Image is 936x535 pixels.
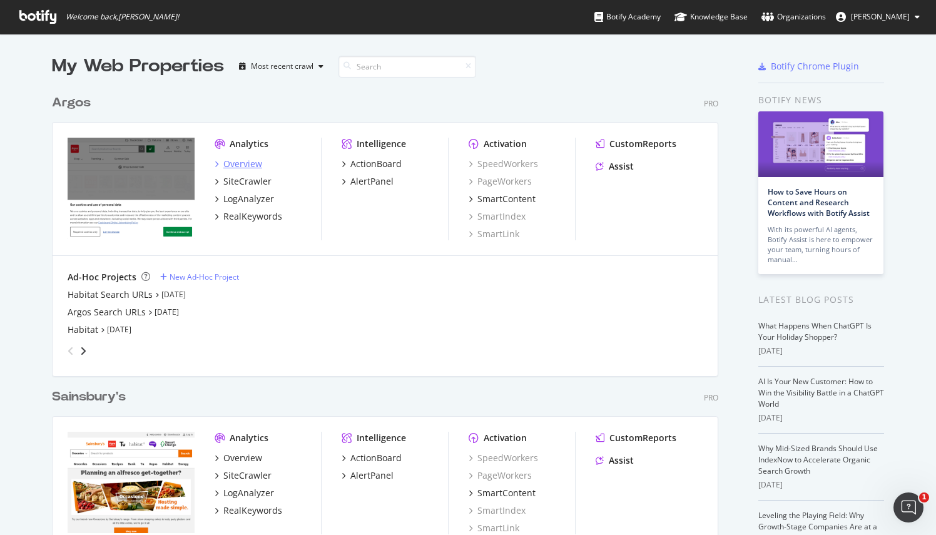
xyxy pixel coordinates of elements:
div: Latest Blog Posts [758,293,884,307]
div: angle-right [79,345,88,357]
a: PageWorkers [469,469,532,482]
div: Analytics [230,138,268,150]
a: ActionBoard [342,158,402,170]
a: AlertPanel [342,175,394,188]
a: New Ad-Hoc Project [160,272,239,282]
a: SmartLink [469,228,519,240]
div: Intelligence [357,138,406,150]
a: [DATE] [161,289,186,300]
div: SmartIndex [469,504,526,517]
a: LogAnalyzer [215,487,274,499]
div: Habitat Search URLs [68,288,153,301]
div: AlertPanel [350,175,394,188]
span: 1 [919,492,929,502]
div: LogAnalyzer [223,193,274,205]
img: *.sainsburys.co.uk/ [68,432,195,533]
div: SiteCrawler [223,469,272,482]
div: RealKeywords [223,504,282,517]
a: RealKeywords [215,504,282,517]
div: Sainsbury's [52,388,126,406]
a: LogAnalyzer [215,193,274,205]
div: SmartContent [477,487,536,499]
a: ActionBoard [342,452,402,464]
a: Sainsbury's [52,388,131,406]
a: Why Mid-Sized Brands Should Use IndexNow to Accelerate Organic Search Growth [758,443,878,476]
div: Activation [484,432,527,444]
a: Argos Search URLs [68,306,146,318]
a: SiteCrawler [215,469,272,482]
a: Habitat [68,324,98,336]
div: Botify Academy [594,11,661,23]
div: Botify news [758,93,884,107]
div: AlertPanel [350,469,394,482]
a: CustomReports [596,432,676,444]
span: Dan Patmore [851,11,910,22]
div: Pro [704,98,718,109]
a: What Happens When ChatGPT Is Your Holiday Shopper? [758,320,872,342]
div: Intelligence [357,432,406,444]
div: Most recent crawl [251,63,313,70]
div: SiteCrawler [223,175,272,188]
div: New Ad-Hoc Project [170,272,239,282]
div: [DATE] [758,345,884,357]
div: Pro [704,392,718,403]
div: [DATE] [758,479,884,491]
div: ActionBoard [350,452,402,464]
iframe: Intercom live chat [893,492,923,522]
div: With its powerful AI agents, Botify Assist is here to empower your team, turning hours of manual… [768,225,874,265]
a: AI Is Your New Customer: How to Win the Visibility Battle in a ChatGPT World [758,376,884,409]
a: PageWorkers [469,175,532,188]
div: angle-left [63,341,79,361]
div: Analytics [230,432,268,444]
div: CustomReports [609,432,676,444]
div: Argos [52,94,91,112]
button: Most recent crawl [234,56,328,76]
a: [DATE] [107,324,131,335]
a: Overview [215,452,262,464]
a: How to Save Hours on Content and Research Workflows with Botify Assist [768,186,870,218]
a: Argos [52,94,96,112]
input: Search [338,56,476,78]
div: Overview [223,158,262,170]
span: Welcome back, [PERSON_NAME] ! [66,12,179,22]
div: RealKeywords [223,210,282,223]
a: RealKeywords [215,210,282,223]
a: AlertPanel [342,469,394,482]
div: [DATE] [758,412,884,424]
a: SpeedWorkers [469,158,538,170]
div: Assist [609,454,634,467]
div: Ad-Hoc Projects [68,271,136,283]
div: Organizations [761,11,826,23]
a: SmartContent [469,193,536,205]
div: Knowledge Base [674,11,748,23]
a: Assist [596,454,634,467]
div: ActionBoard [350,158,402,170]
img: www.argos.co.uk [68,138,195,239]
div: SpeedWorkers [469,452,538,464]
img: How to Save Hours on Content and Research Workflows with Botify Assist [758,111,883,177]
a: Assist [596,160,634,173]
div: Activation [484,138,527,150]
div: CustomReports [609,138,676,150]
div: Botify Chrome Plugin [771,60,859,73]
a: Overview [215,158,262,170]
button: [PERSON_NAME] [826,7,930,27]
div: SmartContent [477,193,536,205]
a: SmartIndex [469,210,526,223]
a: SmartContent [469,487,536,499]
a: [DATE] [155,307,179,317]
div: Assist [609,160,634,173]
a: SmartLink [469,522,519,534]
div: LogAnalyzer [223,487,274,499]
div: My Web Properties [52,54,224,79]
div: Overview [223,452,262,464]
a: CustomReports [596,138,676,150]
